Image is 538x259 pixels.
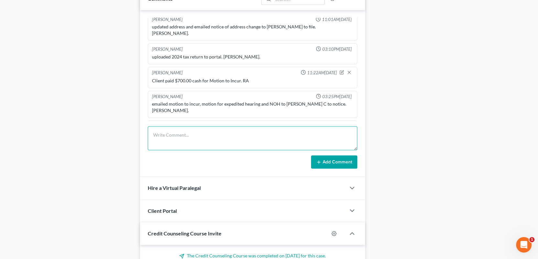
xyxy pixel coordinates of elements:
[152,46,183,52] div: [PERSON_NAME]
[322,94,352,100] span: 03:25PM[DATE]
[152,101,353,114] div: emailed motion to incur, motion for expedited hearing and NOH to [PERSON_NAME] C to notice. [PERS...
[307,70,337,76] span: 11:22AM[DATE]
[152,54,353,60] div: uploaded 2024 tax return to portal. [PERSON_NAME].
[516,237,532,253] iframe: Intercom live chat
[152,16,183,23] div: [PERSON_NAME]
[529,237,534,242] span: 1
[322,46,352,52] span: 03:10PM[DATE]
[148,208,177,214] span: Client Portal
[152,94,183,100] div: [PERSON_NAME]
[152,70,183,76] div: [PERSON_NAME]
[322,16,352,23] span: 11:01AM[DATE]
[152,24,353,36] div: updated address and emailed notice of address change to [PERSON_NAME] to file. [PERSON_NAME].
[148,185,201,191] span: Hire a Virtual Paralegal
[152,78,353,84] div: Client paid $700.00 cash for Motion to Incur. RA
[148,230,221,236] span: Credit Counseling Course Invite
[148,253,357,259] p: The Credit Counseling Course was completed on [DATE] for this case.
[311,155,357,169] button: Add Comment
